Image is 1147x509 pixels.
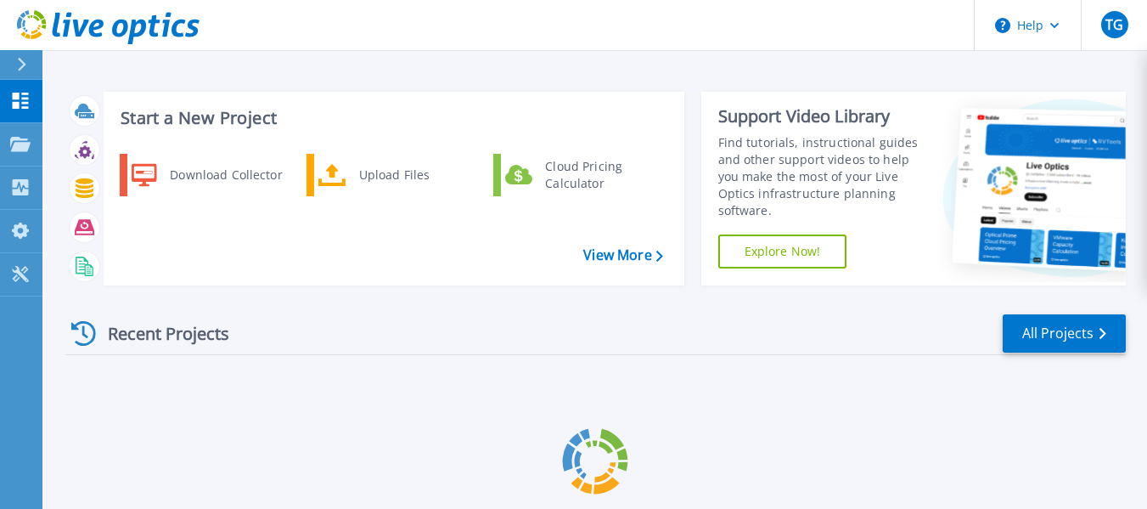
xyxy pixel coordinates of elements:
[306,154,481,196] a: Upload Files
[718,134,930,219] div: Find tutorials, instructional guides and other support videos to help you make the most of your L...
[1003,314,1126,353] a: All Projects
[1105,18,1123,31] span: TG
[65,313,252,354] div: Recent Projects
[718,235,847,269] a: Explore Now!
[121,109,662,127] h3: Start a New Project
[718,105,930,127] div: Support Video Library
[583,247,662,263] a: View More
[537,158,662,192] div: Cloud Pricing Calculator
[493,154,667,196] a: Cloud Pricing Calculator
[351,158,476,192] div: Upload Files
[120,154,294,196] a: Download Collector
[161,158,290,192] div: Download Collector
